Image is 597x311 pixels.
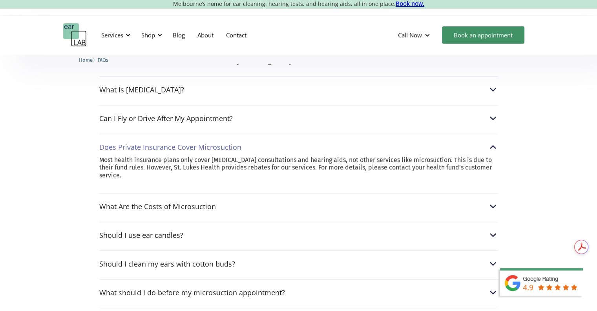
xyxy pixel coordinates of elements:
[97,23,133,47] div: Services
[141,31,155,39] div: Shop
[79,57,93,63] span: Home
[99,156,498,179] p: Most health insurance plans only cover [MEDICAL_DATA] consultations and hearing aids, not other s...
[137,23,164,47] div: Shop
[442,26,524,44] a: Book an appointment
[99,289,285,296] div: What should I do before my microsuction appointment?
[99,230,498,240] div: Should I use ear candles?
[398,31,422,39] div: Call Now
[99,260,235,268] div: Should I clean my ears with cotton buds?
[99,113,498,123] div: Can I Fly or Drive After My Appointment?
[191,24,220,46] a: About
[99,231,183,239] div: Should I use ear candles?
[99,156,498,187] nav: Does Private Insurance Cover Microsuction
[79,56,93,63] a: Home
[99,202,216,210] div: What Are the Costs of Microsuction
[99,86,184,94] div: What Is [MEDICAL_DATA]?
[99,201,498,212] div: What Are the Costs of Microsuction
[99,259,498,269] div: Should I clean my ears with cotton buds?
[99,287,498,298] div: What should I do before my microsuction appointment?
[99,143,241,151] div: Does Private Insurance Cover Microsuction
[220,24,253,46] a: Contact
[101,31,123,39] div: Services
[98,56,108,63] a: FAQs
[392,23,438,47] div: Call Now
[99,85,498,95] div: What Is [MEDICAL_DATA]?
[98,57,108,63] span: FAQs
[166,24,191,46] a: Blog
[99,142,498,152] div: Does Private Insurance Cover Microsuction
[99,114,233,122] div: Can I Fly or Drive After My Appointment?
[79,56,98,64] li: 〉
[63,23,87,47] a: home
